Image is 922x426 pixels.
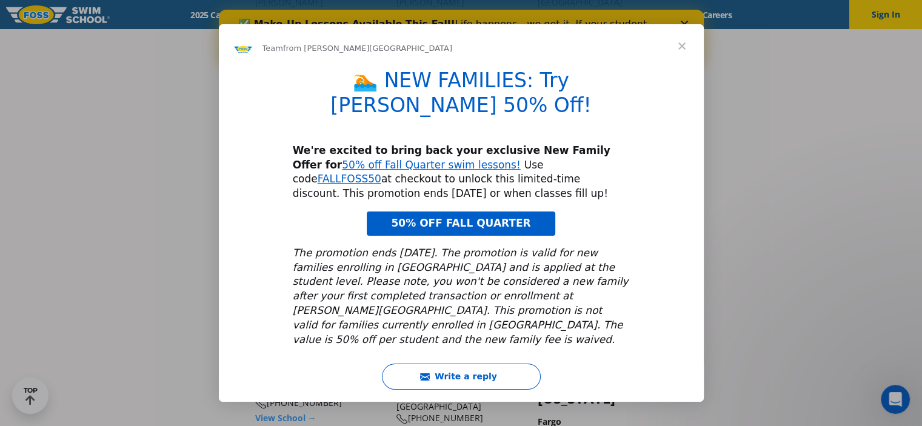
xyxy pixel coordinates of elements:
span: Team [262,44,283,53]
button: Write a reply [382,364,541,390]
div: Use code at checkout to unlock this limited-time discount. This promotion ends [DATE] or when cla... [293,144,630,201]
b: ✅ Make-Up Lessons Available This Fall! [19,8,236,20]
i: The promotion ends [DATE]. The promotion is valid for new families enrolling in [GEOGRAPHIC_DATA]... [293,247,629,345]
a: 50% off Fall Quarter swim lessons [342,159,516,171]
img: Profile image for Team [233,39,253,58]
div: Close [462,11,474,18]
span: from [PERSON_NAME][GEOGRAPHIC_DATA] [283,44,452,53]
span: 50% OFF FALL QUARTER [391,217,530,229]
b: We're excited to bring back your exclusive New Family Offer for [293,144,610,171]
a: ! [516,159,521,171]
div: Life happens—we get it. If your student has to miss a lesson this Fall Quarter, you can reschedul... [19,8,446,57]
span: Close [660,24,704,68]
a: FALLFOSS50 [318,173,381,185]
h1: 🏊 NEW FAMILIES: Try [PERSON_NAME] 50% Off! [293,68,630,125]
a: 50% OFF FALL QUARTER [367,211,555,236]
